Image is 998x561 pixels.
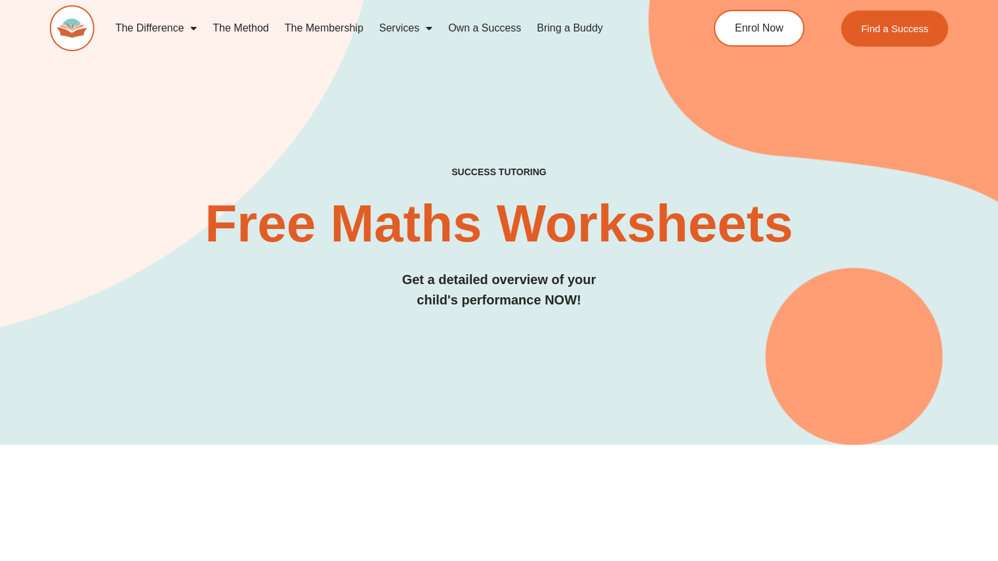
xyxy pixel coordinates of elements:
h3: Get a detailed overview of your child's performance NOW! [50,270,948,310]
a: Own a Success [440,13,529,43]
span: Find a Success [861,24,928,33]
a: Bring a Buddy [529,13,611,43]
h4: SUCCESS TUTORING​ [50,167,948,178]
a: Services [371,13,440,43]
a: The Difference [108,13,205,43]
a: Enrol Now [714,10,804,47]
h2: Free Maths Worksheets​ [50,197,948,250]
a: The Method [205,13,276,43]
span: Enrol Now [735,23,783,33]
a: Find a Success [841,10,948,47]
a: The Membership [277,13,371,43]
nav: Menu [108,13,663,43]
